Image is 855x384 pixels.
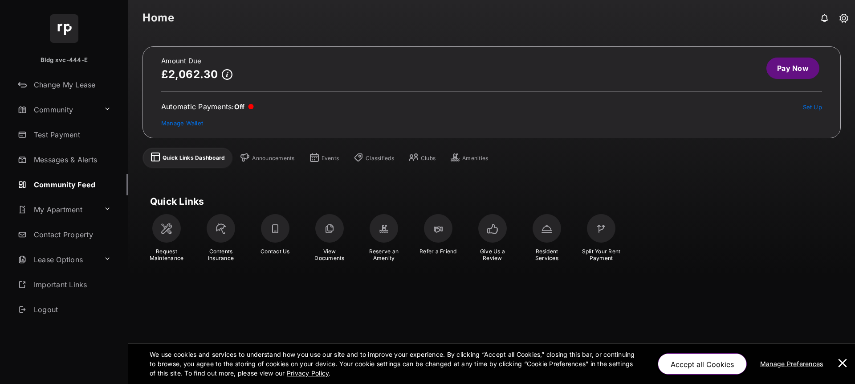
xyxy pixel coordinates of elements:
a: Events [309,152,339,165]
u: Manage Preferences [760,360,827,367]
a: My Apartment [14,199,100,220]
div: Amenities [462,155,488,162]
div: Announcements [252,155,294,162]
div: Refer a Friend [416,248,460,255]
div: Request Maintenance [145,248,188,261]
div: Give Us a Review [471,248,514,261]
div: Classifieds [366,155,394,162]
strong: Home [142,12,174,23]
a: Reserve an Amenity [358,211,409,265]
a: Set Up [803,103,822,111]
div: Events [322,155,339,162]
a: View Documents [304,211,355,265]
div: Reserve an Amenity [362,248,406,261]
p: £2,062.30 [161,68,218,80]
p: We use cookies and services to understand how you use our site and to improve your experience. By... [150,350,639,378]
button: Accept all Cookies [658,353,747,375]
a: Important Links [14,274,114,295]
span: Off [234,103,245,111]
div: Resident Services [525,248,569,261]
a: Quick Links Dashboard [150,152,225,164]
a: Manage Wallet [161,120,203,127]
a: Announcements [240,152,294,165]
strong: Quick Links [150,196,204,207]
a: Change My Lease [14,74,128,95]
h2: Amount Due [161,58,232,65]
div: Contact Us [253,248,297,255]
img: svg+xml;base64,PHN2ZyB4bWxucz0iaHR0cDovL3d3dy53My5vcmcvMjAwMC9zdmciIHdpZHRoPSI2NCIgaGVpZ2h0PSI2NC... [50,14,78,43]
a: Lease Options [14,249,100,270]
div: Contents Insurance [199,248,243,261]
a: Contact Property [14,224,128,245]
div: Clubs [421,155,436,162]
a: Contact Us [250,211,301,258]
div: Quick Links Dashboard [163,154,225,161]
div: View Documents [308,248,351,261]
a: Messages & Alerts [14,149,128,170]
a: Contents Insurance [195,211,246,265]
a: Refer a Friend [413,211,464,258]
a: Request Maintenance [141,211,192,265]
a: Classifieds [353,152,394,165]
div: Automatic Payments : [161,102,254,111]
a: Clubs [408,152,436,165]
a: Test Payment [14,124,128,145]
div: Split Your Rent Payment [576,248,627,261]
u: Privacy Policy [287,369,329,377]
a: Community Feed [14,174,128,195]
p: Bldg xvc-444-E [41,56,88,65]
a: Resident Services [521,211,572,265]
a: Logout [14,299,128,320]
a: Community [14,99,100,120]
a: Give Us a Review [467,211,518,265]
a: Amenities [450,152,488,165]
